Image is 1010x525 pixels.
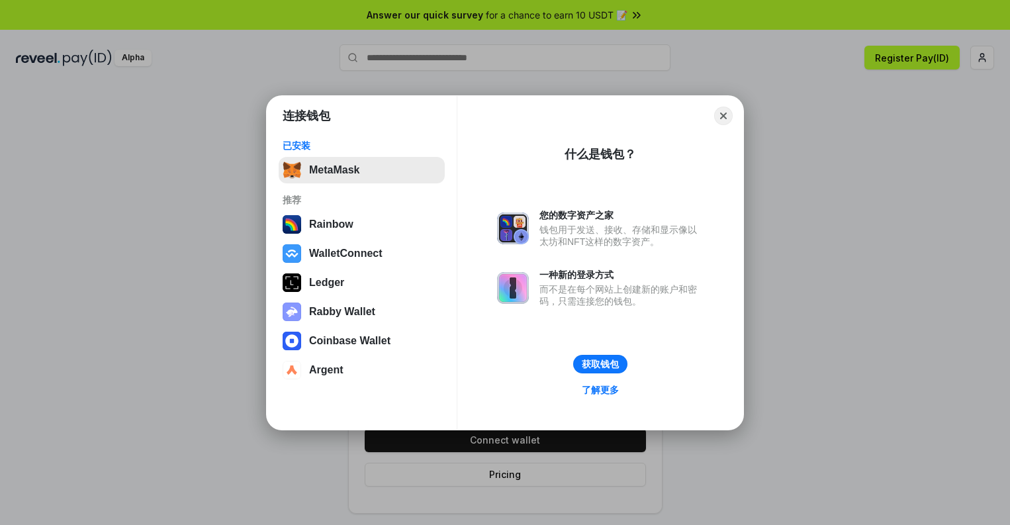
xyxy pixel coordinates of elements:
button: Rabby Wallet [279,299,445,325]
div: 而不是在每个网站上创建新的账户和密码，只需连接您的钱包。 [539,283,704,307]
button: Ledger [279,269,445,296]
img: svg+xml,%3Csvg%20xmlns%3D%22http%3A%2F%2Fwww.w3.org%2F2000%2Fsvg%22%20fill%3D%22none%22%20viewBox... [283,303,301,321]
div: 推荐 [283,194,441,206]
button: Argent [279,357,445,383]
div: 一种新的登录方式 [539,269,704,281]
div: Rabby Wallet [309,306,375,318]
img: svg+xml,%3Csvg%20width%3D%2228%22%20height%3D%2228%22%20viewBox%3D%220%200%2028%2028%22%20fill%3D... [283,332,301,350]
img: svg+xml,%3Csvg%20fill%3D%22none%22%20height%3D%2233%22%20viewBox%3D%220%200%2035%2033%22%20width%... [283,161,301,179]
img: svg+xml,%3Csvg%20xmlns%3D%22http%3A%2F%2Fwww.w3.org%2F2000%2Fsvg%22%20fill%3D%22none%22%20viewBox... [497,213,529,244]
button: Close [714,107,733,125]
div: 什么是钱包？ [565,146,636,162]
a: 了解更多 [574,381,627,399]
div: 已安装 [283,140,441,152]
img: svg+xml,%3Csvg%20width%3D%2228%22%20height%3D%2228%22%20viewBox%3D%220%200%2028%2028%22%20fill%3D... [283,244,301,263]
img: svg+xml,%3Csvg%20xmlns%3D%22http%3A%2F%2Fwww.w3.org%2F2000%2Fsvg%22%20fill%3D%22none%22%20viewBox... [497,272,529,304]
div: 了解更多 [582,384,619,396]
div: 您的数字资产之家 [539,209,704,221]
button: 获取钱包 [573,355,627,373]
div: Ledger [309,277,344,289]
div: 获取钱包 [582,358,619,370]
div: Rainbow [309,218,353,230]
img: svg+xml,%3Csvg%20width%3D%22120%22%20height%3D%22120%22%20viewBox%3D%220%200%20120%20120%22%20fil... [283,215,301,234]
div: WalletConnect [309,248,383,260]
button: WalletConnect [279,240,445,267]
button: MetaMask [279,157,445,183]
button: Coinbase Wallet [279,328,445,354]
button: Rainbow [279,211,445,238]
h1: 连接钱包 [283,108,330,124]
div: 钱包用于发送、接收、存储和显示像以太坊和NFT这样的数字资产。 [539,224,704,248]
img: svg+xml,%3Csvg%20xmlns%3D%22http%3A%2F%2Fwww.w3.org%2F2000%2Fsvg%22%20width%3D%2228%22%20height%3... [283,273,301,292]
div: Argent [309,364,344,376]
img: svg+xml,%3Csvg%20width%3D%2228%22%20height%3D%2228%22%20viewBox%3D%220%200%2028%2028%22%20fill%3D... [283,361,301,379]
div: Coinbase Wallet [309,335,390,347]
div: MetaMask [309,164,359,176]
